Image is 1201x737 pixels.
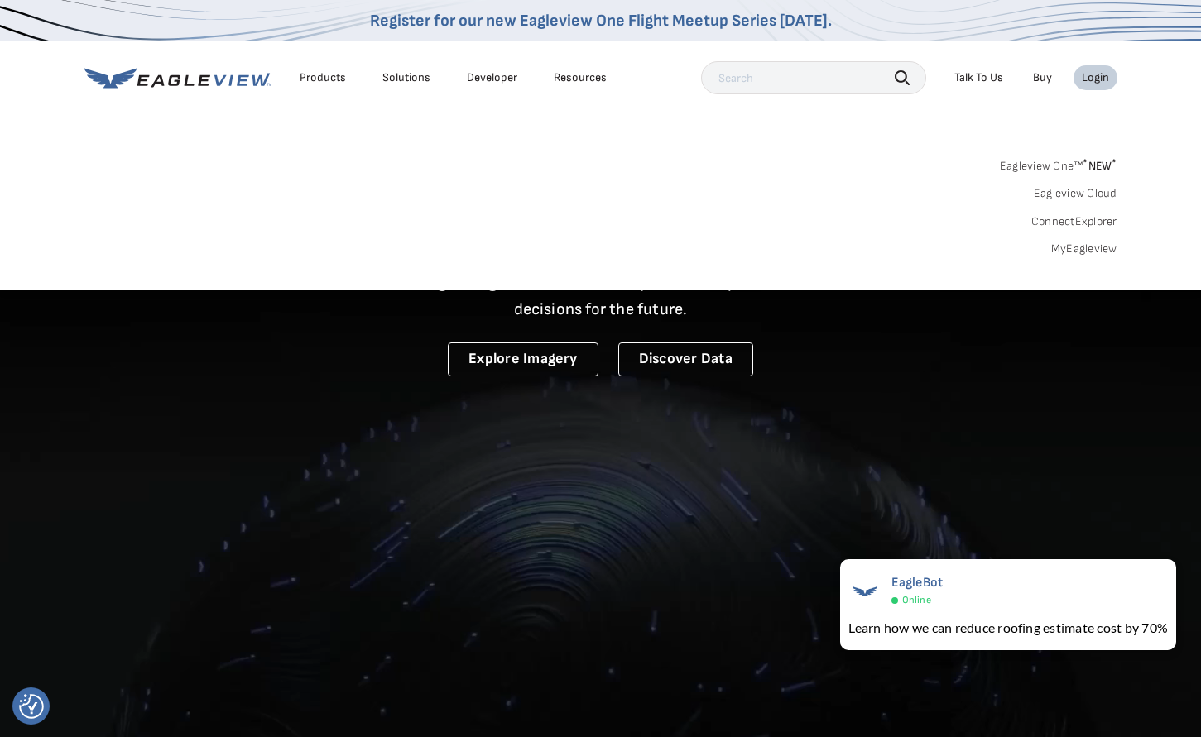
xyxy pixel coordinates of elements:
a: MyEagleview [1051,242,1117,256]
span: NEW [1083,159,1117,173]
a: Discover Data [618,342,753,376]
div: Login [1082,70,1109,85]
span: EagleBot [891,575,944,591]
div: Talk To Us [954,70,1003,85]
button: Consent Preferences [19,694,44,719]
img: EagleBot [848,575,882,608]
a: Eagleview One™*NEW* [1000,154,1117,173]
span: Online [902,594,931,606]
img: Revisit consent button [19,694,44,719]
a: Eagleview Cloud [1034,186,1117,201]
a: ConnectExplorer [1031,214,1117,229]
div: Solutions [382,70,430,85]
a: Developer [467,70,517,85]
a: Register for our new Eagleview One Flight Meetup Series [DATE]. [370,11,832,31]
a: Explore Imagery [448,342,598,376]
div: Products [300,70,346,85]
input: Search [701,61,926,94]
a: Buy [1033,70,1052,85]
div: Learn how we can reduce roofing estimate cost by 70% [848,618,1168,638]
div: Resources [554,70,607,85]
